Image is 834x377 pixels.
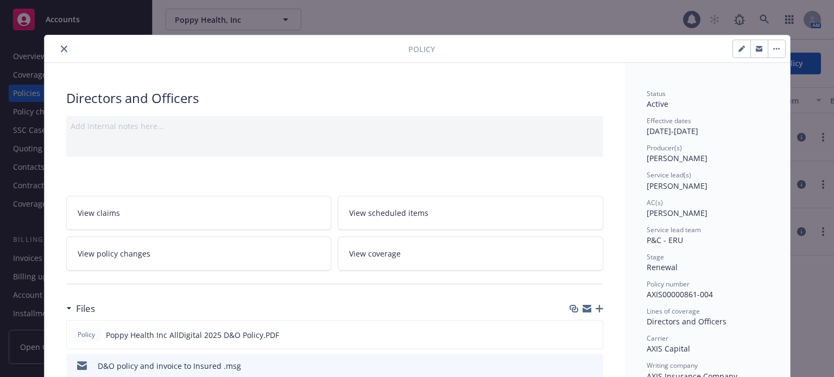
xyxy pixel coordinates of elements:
span: AXIS00000861-004 [647,289,713,299]
div: Add internal notes here... [71,120,599,132]
span: [PERSON_NAME] [647,181,707,191]
button: preview file [589,329,598,341]
span: View scheduled items [349,207,428,219]
div: [DATE] - [DATE] [647,116,768,137]
span: Effective dates [647,116,691,125]
a: View claims [66,196,332,230]
button: download file [572,360,580,372]
span: AC(s) [647,198,663,207]
span: Policy number [647,279,690,289]
span: Poppy Health Inc AllDigital 2025 D&O Policy.PDF [106,329,279,341]
span: Producer(s) [647,143,682,152]
span: Lines of coverage [647,306,700,316]
span: Renewal [647,262,678,272]
span: [PERSON_NAME] [647,208,707,218]
span: View coverage [349,248,401,259]
span: Status [647,89,666,98]
span: View claims [78,207,120,219]
div: Directors and Officers [66,89,603,107]
span: Policy [408,43,435,55]
span: Service lead team [647,225,701,234]
span: [PERSON_NAME] [647,153,707,163]
span: Writing company [647,361,698,370]
span: P&C - ERU [647,235,683,245]
span: View policy changes [78,248,150,259]
span: AXIS Capital [647,343,690,354]
button: close [58,42,71,55]
span: Stage [647,252,664,261]
span: Carrier [647,334,668,343]
span: Policy [75,330,97,340]
span: Active [647,99,668,109]
a: View scheduled items [338,196,603,230]
div: D&O policy and invoice to Insured .msg [98,360,241,372]
a: View policy changes [66,237,332,271]
button: download file [571,329,580,341]
div: Files [66,302,95,316]
a: View coverage [338,237,603,271]
div: Directors and Officers [647,316,768,327]
button: preview file [589,360,599,372]
span: Service lead(s) [647,170,691,180]
h3: Files [76,302,95,316]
